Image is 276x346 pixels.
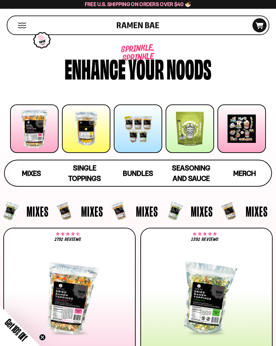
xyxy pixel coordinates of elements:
[218,160,271,186] a: Merch
[58,160,111,186] a: Single Toppings
[3,317,29,343] span: Get 10% Off
[39,334,46,341] button: Close teaser
[18,23,27,28] button: Mobile Menu Trigger
[136,204,158,218] span: Mixes
[246,204,268,218] span: Mixes
[128,56,164,80] div: your
[111,160,165,186] a: Bundles
[81,204,103,218] span: Mixes
[172,164,210,183] span: Seasoning and Sauce
[167,56,211,80] div: noods
[123,169,153,178] span: Bundles
[85,1,192,7] span: Free U.S. Shipping on Orders over $40 🍜
[65,56,126,80] div: Enhance
[233,169,256,178] span: Merch
[5,160,58,186] a: Mixes
[56,233,80,235] span: 4.68 stars
[165,160,218,186] a: Seasoning and Sauce
[68,164,101,183] span: Single Toppings
[55,237,81,242] span: 2792 reviews
[27,204,48,218] span: Mixes
[191,204,213,218] span: Mixes
[22,169,41,178] span: Mixes
[193,233,217,235] span: 4.76 stars
[191,237,218,242] span: 1392 reviews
